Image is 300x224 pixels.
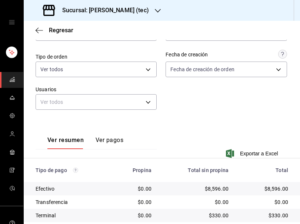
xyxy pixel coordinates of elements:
[240,185,288,192] div: $8,596.00
[96,136,123,149] button: Ver pagos
[36,54,157,59] label: Tipo de orden
[36,94,157,110] div: Ver todos
[227,149,278,158] button: Exportar a Excel
[40,66,63,73] span: Ver todos
[118,185,151,192] div: $0.00
[240,167,288,173] div: Total
[163,167,229,173] div: Total sin propina
[240,198,288,206] div: $0.00
[118,212,151,219] div: $0.00
[36,27,73,34] button: Regresar
[36,167,106,173] div: Tipo de pago
[73,168,78,173] svg: Los pagos realizados con Pay y otras terminales son montos brutos.
[163,212,229,219] div: $330.00
[47,136,123,149] div: navigation tabs
[36,87,157,92] label: Usuarios
[36,198,106,206] div: Transferencia
[36,212,106,219] div: Terminal
[47,136,84,149] button: Ver resumen
[49,27,73,34] span: Regresar
[163,185,229,192] div: $8,596.00
[118,198,151,206] div: $0.00
[166,51,208,59] div: Fecha de creación
[240,212,288,219] div: $330.00
[163,198,229,206] div: $0.00
[56,6,149,15] h3: Sucursal: [PERSON_NAME] (tec)
[170,66,234,73] span: Fecha de creación de orden
[118,167,151,173] div: Propina
[36,185,106,192] div: Efectivo
[9,19,15,25] button: open drawer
